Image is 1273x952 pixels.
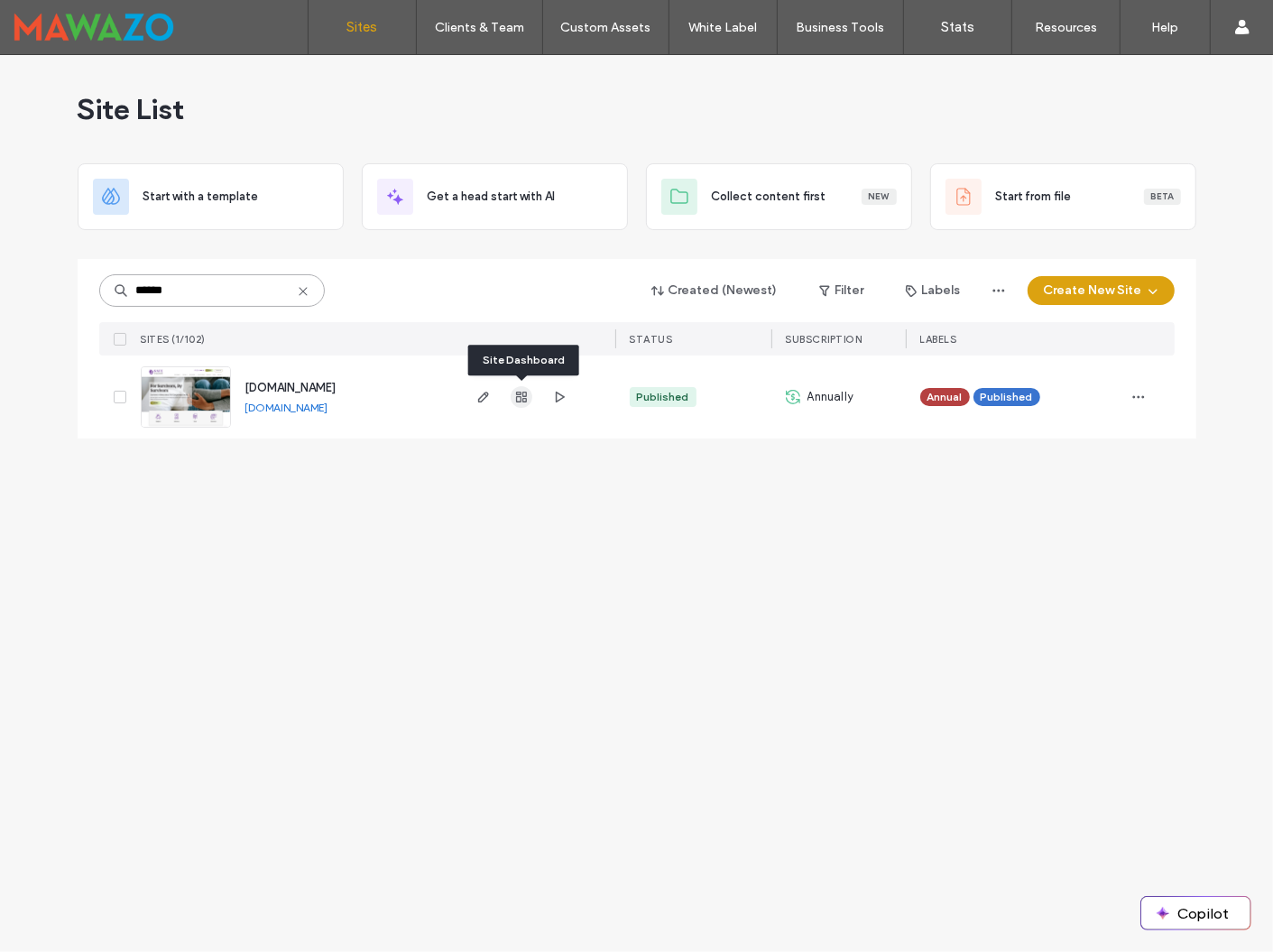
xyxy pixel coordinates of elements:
[1141,897,1250,929] button: Copilot
[42,13,78,29] span: Help
[561,20,651,35] label: Custom Assets
[920,333,957,346] span: LABELS
[807,388,854,406] span: Annually
[786,333,863,346] span: SUBSCRIPTION
[78,163,344,230] div: Start with a template
[930,163,1196,230] div: Start from fileBeta
[245,401,328,414] a: [DOMAIN_NAME]
[689,20,758,35] label: White Label
[428,188,556,206] span: Get a head start with AI
[797,20,885,35] label: Business Tools
[1144,189,1181,205] div: Beta
[1028,276,1175,305] button: Create New Site
[362,163,628,230] div: Get a head start with AI
[78,91,185,127] span: Site List
[637,389,689,405] div: Published
[1035,20,1097,35] label: Resources
[143,188,259,206] span: Start with a template
[646,163,912,230] div: Collect content firstNew
[141,333,207,346] span: SITES (1/102)
[890,276,977,305] button: Labels
[468,345,579,375] div: Site Dashboard
[927,389,963,405] span: Annual
[636,276,794,305] button: Created (Newest)
[941,19,974,35] label: Stats
[1152,20,1179,35] label: Help
[981,389,1033,405] span: Published
[801,276,882,305] button: Filter
[996,188,1072,206] span: Start from file
[630,333,673,346] span: STATUS
[712,188,826,206] span: Collect content first
[862,189,897,205] div: New
[245,381,337,394] a: [DOMAIN_NAME]
[435,20,524,35] label: Clients & Team
[347,19,378,35] label: Sites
